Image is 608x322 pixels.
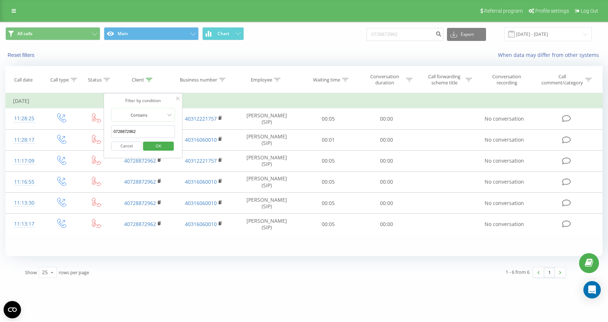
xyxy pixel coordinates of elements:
div: Client [132,77,144,83]
div: Call date [14,77,33,83]
input: Search by number [367,28,443,41]
a: 40728872962 [124,178,156,185]
div: 11:16:55 [13,175,36,189]
button: Cancel [111,142,142,151]
div: Conversation recording [483,74,530,86]
span: Chart [218,31,229,36]
td: 00:05 [299,171,358,192]
button: Reset filters [5,52,38,58]
div: Employee [251,77,272,83]
a: 40316060010 [185,178,217,185]
td: 00:00 [358,150,416,171]
a: 40728872962 [124,157,156,164]
td: [DATE] [6,94,603,108]
button: All calls [5,27,100,40]
span: Log Out [581,8,598,14]
div: Filter by condition [111,97,175,104]
div: Call type [50,77,69,83]
div: Business number [180,77,217,83]
td: 00:00 [358,129,416,150]
span: No conversation [485,115,524,122]
a: 40312221757 [185,115,217,122]
button: Open CMP widget [4,301,21,318]
a: 40316060010 [185,136,217,143]
td: [PERSON_NAME] (SIP) [234,108,299,129]
td: [PERSON_NAME] (SIP) [234,214,299,235]
div: Waiting time [313,77,340,83]
td: 00:05 [299,108,358,129]
a: 40312221757 [185,157,217,164]
a: 40728872962 [124,200,156,206]
button: OK [143,142,174,151]
input: Enter value [111,125,175,138]
span: Referral program [484,8,523,14]
div: 25 [42,269,48,276]
div: 1 - 6 from 6 [506,268,529,276]
div: 11:28:17 [13,133,36,147]
span: No conversation [485,178,524,185]
div: 11:17:09 [13,154,36,168]
td: 00:00 [358,171,416,192]
button: Main [104,27,199,40]
div: Call forwarding scheme title [425,74,464,86]
span: Show [25,269,37,276]
span: All calls [17,31,33,37]
span: No conversation [485,157,524,164]
button: Chart [202,27,244,40]
span: No conversation [485,136,524,143]
td: 00:00 [358,214,416,235]
td: [PERSON_NAME] (SIP) [234,171,299,192]
div: 11:13:30 [13,196,36,210]
a: 40316060010 [185,200,217,206]
span: rows per page [59,269,89,276]
td: 00:00 [358,108,416,129]
td: 00:05 [299,214,358,235]
span: No conversation [485,200,524,206]
button: Export [447,28,486,41]
div: Conversation duration [366,74,404,86]
div: Call comment/category [541,74,583,86]
a: 1 [544,267,555,277]
a: 40728872962 [124,221,156,227]
td: 00:05 [299,150,358,171]
div: Open Intercom Messenger [583,281,601,298]
div: Status [88,77,102,83]
a: 40316060010 [185,221,217,227]
a: When data may differ from other systems [498,51,603,58]
td: 00:01 [299,129,358,150]
div: 11:13:17 [13,217,36,231]
td: 00:00 [358,193,416,214]
span: No conversation [485,221,524,227]
td: [PERSON_NAME] (SIP) [234,129,299,150]
td: [PERSON_NAME] (SIP) [234,150,299,171]
span: OK [148,140,169,151]
td: [PERSON_NAME] (SIP) [234,193,299,214]
span: Profile settings [535,8,569,14]
div: 11:28:25 [13,112,36,126]
td: 00:05 [299,193,358,214]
